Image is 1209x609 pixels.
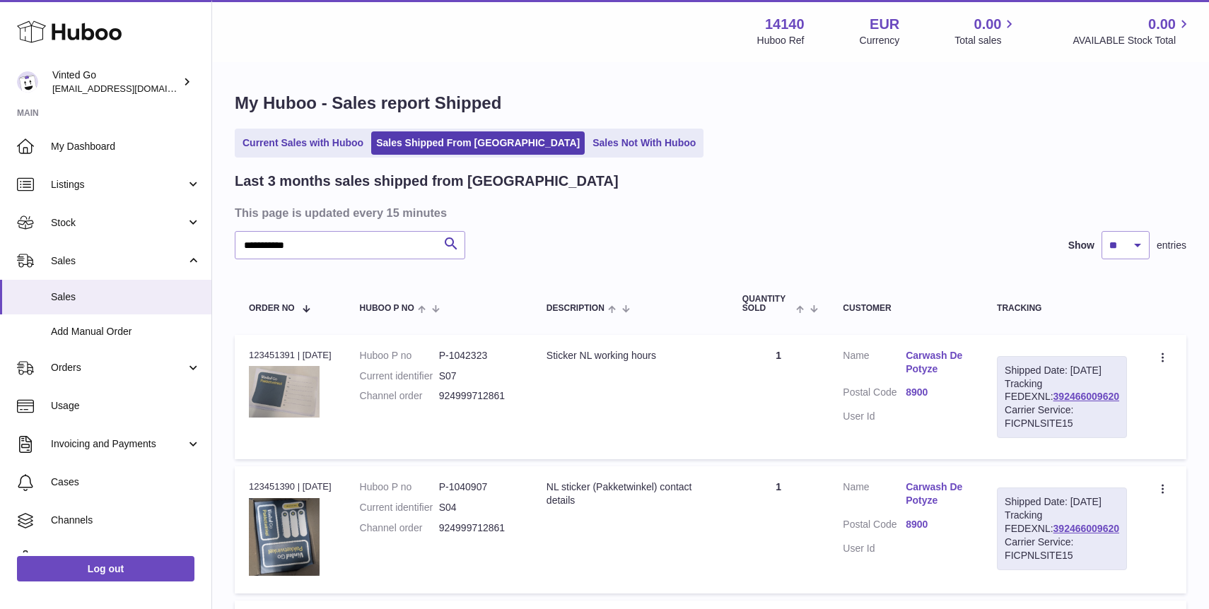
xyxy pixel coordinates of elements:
[439,501,518,514] dd: S04
[439,349,518,362] dd: P-1042323
[843,480,906,511] dt: Name
[249,304,295,313] span: Order No
[906,386,969,399] a: 8900
[1073,15,1192,47] a: 0.00 AVAILABLE Stock Total
[51,361,186,374] span: Orders
[51,178,186,191] span: Listings
[1073,34,1192,47] span: AVAILABLE Stock Total
[1005,403,1119,430] div: Carrier Service: FICPNLSITE15
[547,349,714,362] div: Sticker NL working hours
[1157,239,1186,252] span: entries
[1053,523,1119,534] a: 392466009620
[843,304,969,313] div: Customer
[1005,364,1119,377] div: Shipped Date: [DATE]
[51,475,201,489] span: Cases
[728,466,829,593] td: 1
[360,480,439,494] dt: Huboo P no
[249,349,332,362] div: 123451391 | [DATE]
[51,140,201,153] span: My Dashboard
[1068,239,1094,252] label: Show
[235,205,1183,220] h3: This page is updated every 15 minutes
[439,480,518,494] dd: P-1040907
[1005,495,1119,509] div: Shipped Date: [DATE]
[439,389,518,403] dd: 924999712861
[52,83,208,94] span: [EMAIL_ADDRESS][DOMAIN_NAME]
[997,356,1127,438] div: Tracking FEDEXNL:
[860,34,900,47] div: Currency
[51,399,201,413] span: Usage
[52,69,180,95] div: Vinted Go
[51,514,201,527] span: Channels
[906,480,969,507] a: Carwash De Potyze
[235,92,1186,114] h1: My Huboo - Sales report Shipped
[843,410,906,423] dt: User Id
[1005,536,1119,562] div: Carrier Service: FICPNLSITE15
[360,521,439,535] dt: Channel order
[51,216,186,230] span: Stock
[360,369,439,383] dt: Current identifier
[439,521,518,535] dd: 924999712861
[371,131,585,155] a: Sales Shipped From [GEOGRAPHIC_DATA]
[1148,15,1176,34] span: 0.00
[51,254,186,268] span: Sales
[843,542,906,555] dt: User Id
[954,15,1017,47] a: 0.00 Total sales
[17,556,194,581] a: Log out
[997,304,1127,313] div: Tracking
[51,552,201,565] span: Settings
[360,349,439,362] dt: Huboo P no
[765,15,805,34] strong: 14140
[235,172,619,191] h2: Last 3 months sales shipped from [GEOGRAPHIC_DATA]
[360,501,439,514] dt: Current identifier
[249,480,332,493] div: 123451390 | [DATE]
[51,290,201,304] span: Sales
[51,325,201,338] span: Add Manual Order
[547,304,604,313] span: Description
[757,34,805,47] div: Huboo Ref
[249,498,320,577] img: 141401745304436.jpeg
[1053,391,1119,402] a: 392466009620
[51,437,186,451] span: Invoicing and Payments
[238,131,368,155] a: Current Sales with Huboo
[997,487,1127,569] div: Tracking FEDEXNL:
[249,366,320,418] img: 1745304728.jpeg
[843,386,906,403] dt: Postal Code
[906,518,969,531] a: 8900
[870,15,899,34] strong: EUR
[728,335,829,459] td: 1
[17,71,38,93] img: giedre.bartusyte@vinted.com
[974,15,1002,34] span: 0.00
[843,349,906,379] dt: Name
[547,480,714,507] div: NL sticker (Pakketwinkel) contact details
[954,34,1017,47] span: Total sales
[360,389,439,403] dt: Channel order
[439,369,518,383] dd: S07
[588,131,701,155] a: Sales Not With Huboo
[843,518,906,535] dt: Postal Code
[360,304,414,313] span: Huboo P no
[906,349,969,376] a: Carwash De Potyze
[742,295,793,313] span: Quantity Sold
